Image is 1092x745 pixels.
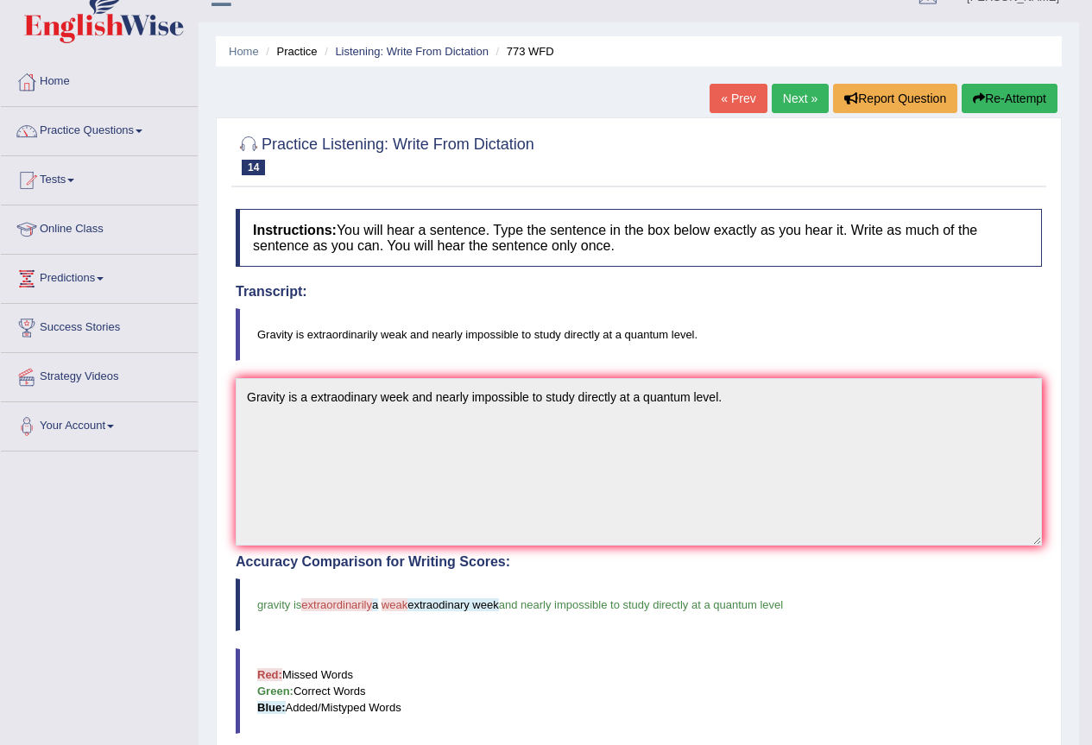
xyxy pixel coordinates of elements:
span: a [372,598,378,611]
span: gravity is [257,598,301,611]
a: Listening: Write From Dictation [335,45,489,58]
span: and nearly impossible to study directly at a quantum level [499,598,784,611]
b: Blue: [257,701,286,714]
b: Red: [257,668,282,681]
button: Report Question [833,84,957,113]
a: « Prev [710,84,767,113]
b: Instructions: [253,223,337,237]
h4: Accuracy Comparison for Writing Scores: [236,554,1042,570]
span: 14 [242,160,265,175]
blockquote: Missed Words Correct Words Added/Mistyped Words [236,648,1042,734]
span: weak [382,598,407,611]
a: Next » [772,84,829,113]
h2: Practice Listening: Write From Dictation [236,132,534,175]
blockquote: Gravity is extraordinarily weak and nearly impossible to study directly at a quantum level. [236,308,1042,361]
button: Re-Attempt [962,84,1057,113]
span: extraodinary week [407,598,499,611]
a: Home [1,58,198,101]
b: Green: [257,685,294,698]
span: extraordinarily [301,598,372,611]
h4: You will hear a sentence. Type the sentence in the box below exactly as you hear it. Write as muc... [236,209,1042,267]
li: Practice [262,43,317,60]
a: Online Class [1,205,198,249]
a: Practice Questions [1,107,198,150]
a: Your Account [1,402,198,445]
h4: Transcript: [236,284,1042,300]
a: Success Stories [1,304,198,347]
a: Home [229,45,259,58]
a: Strategy Videos [1,353,198,396]
li: 773 WFD [492,43,554,60]
a: Predictions [1,255,198,298]
a: Tests [1,156,198,199]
